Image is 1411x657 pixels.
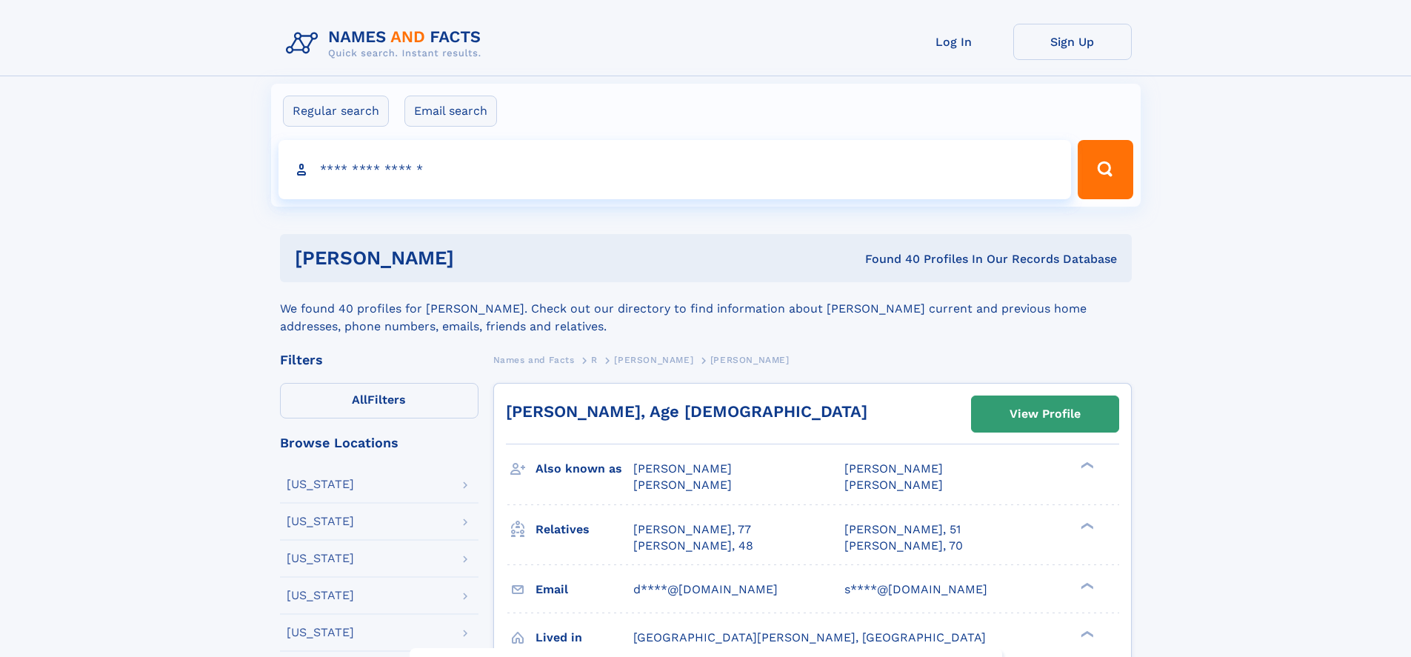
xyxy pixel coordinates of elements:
a: [PERSON_NAME] [614,350,693,369]
h1: [PERSON_NAME] [295,249,660,267]
a: Names and Facts [493,350,575,369]
div: [US_STATE] [287,553,354,564]
h3: Also known as [536,456,633,481]
span: [PERSON_NAME] [844,478,943,492]
h3: Lived in [536,625,633,650]
div: We found 40 profiles for [PERSON_NAME]. Check out our directory to find information about [PERSON... [280,282,1132,336]
label: Email search [404,96,497,127]
div: ❯ [1077,521,1095,530]
a: Sign Up [1013,24,1132,60]
a: R [591,350,598,369]
button: Search Button [1078,140,1133,199]
span: [PERSON_NAME] [710,355,790,365]
span: [PERSON_NAME] [633,461,732,476]
div: Found 40 Profiles In Our Records Database [659,251,1117,267]
div: [US_STATE] [287,516,354,527]
div: ❯ [1077,629,1095,638]
h3: Email [536,577,633,602]
label: Regular search [283,96,389,127]
h3: Relatives [536,517,633,542]
a: View Profile [972,396,1118,432]
a: [PERSON_NAME], 48 [633,538,753,554]
div: Browse Locations [280,436,478,450]
a: Log In [895,24,1013,60]
div: [US_STATE] [287,590,354,601]
input: search input [278,140,1072,199]
span: R [591,355,598,365]
span: All [352,393,367,407]
span: [PERSON_NAME] [844,461,943,476]
div: [US_STATE] [287,478,354,490]
div: ❯ [1077,461,1095,470]
span: [PERSON_NAME] [614,355,693,365]
a: [PERSON_NAME], 51 [844,521,961,538]
a: [PERSON_NAME], 77 [633,521,751,538]
div: [US_STATE] [287,627,354,638]
div: Filters [280,353,478,367]
a: [PERSON_NAME], 70 [844,538,963,554]
a: [PERSON_NAME], Age [DEMOGRAPHIC_DATA] [506,402,867,421]
img: Logo Names and Facts [280,24,493,64]
div: View Profile [1010,397,1081,431]
span: [PERSON_NAME] [633,478,732,492]
div: ❯ [1077,581,1095,590]
span: [GEOGRAPHIC_DATA][PERSON_NAME], [GEOGRAPHIC_DATA] [633,630,986,644]
label: Filters [280,383,478,418]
